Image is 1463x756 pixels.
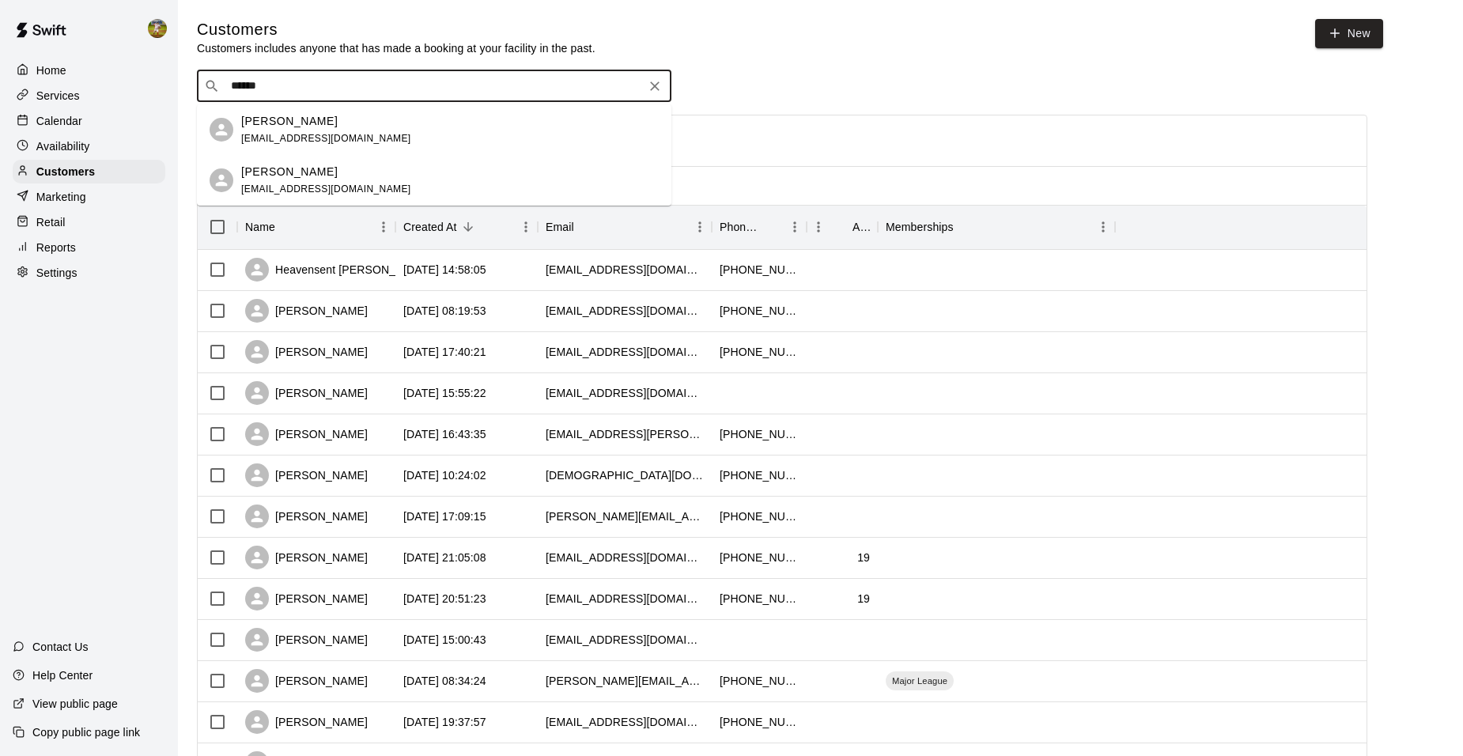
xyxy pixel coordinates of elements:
div: [PERSON_NAME] [245,669,368,693]
div: +19365372147 [720,344,799,360]
button: Menu [688,215,712,239]
div: 2025-10-07 08:19:53 [403,303,486,319]
div: [PERSON_NAME] [245,463,368,487]
div: 19 [857,550,870,565]
div: 2025-10-05 16:43:35 [403,426,486,442]
button: Sort [954,216,976,238]
button: Sort [574,216,596,238]
div: [PERSON_NAME] [245,587,368,610]
div: +18322150683 [720,591,799,607]
a: Services [13,84,165,108]
p: Settings [36,265,77,281]
div: 2025-10-08 14:58:05 [403,262,486,278]
a: Calendar [13,109,165,133]
button: Menu [514,215,538,239]
button: Sort [830,216,852,238]
p: [PERSON_NAME] [241,164,338,180]
span: [EMAIL_ADDRESS][DOMAIN_NAME] [241,183,411,195]
div: 2025-09-29 15:00:43 [403,632,486,648]
div: +17208100268 [720,467,799,483]
div: Age [852,205,870,249]
div: Search customers by name or email [197,70,671,102]
a: Retail [13,210,165,234]
div: Name [245,205,275,249]
a: Reports [13,236,165,259]
p: Copy public page link [32,724,140,740]
div: Heavensent [PERSON_NAME] [245,258,431,282]
p: Calendar [36,113,82,129]
p: [PERSON_NAME] [241,113,338,130]
div: heatherg1429@gmail.com [546,714,704,730]
div: +15125657246 [720,508,799,524]
div: [PERSON_NAME] [245,710,368,734]
div: Trevor Laroche [210,168,233,192]
div: +19795870078 [720,714,799,730]
div: ashlee.woolard@yahoo.com [546,426,704,442]
div: Jhonny Montoya [145,13,178,44]
div: Phone Number [712,205,807,249]
button: Sort [457,216,479,238]
div: Created At [403,205,457,249]
div: Created At [395,205,538,249]
div: +19792299588 [720,673,799,689]
button: Menu [372,215,395,239]
div: [PERSON_NAME] [245,381,368,405]
a: Settings [13,261,165,285]
div: +17245700670 [720,262,799,278]
div: Memberships [878,205,1115,249]
div: 2025-10-04 10:24:02 [403,467,486,483]
div: Age [807,205,878,249]
div: 2025-10-06 17:40:21 [403,344,486,360]
div: Phone Number [720,205,761,249]
div: 2025-10-06 15:55:22 [403,385,486,401]
div: Name [237,205,395,249]
div: [PERSON_NAME] [245,628,368,652]
div: derekarias67@gmail.com [546,550,704,565]
div: [PERSON_NAME] [245,505,368,528]
span: Major League [886,675,954,687]
button: Sort [761,216,783,238]
p: Reports [36,240,76,255]
a: Home [13,59,165,82]
button: Menu [1091,215,1115,239]
div: 2025-09-29 20:51:23 [403,591,486,607]
p: Services [36,88,80,104]
div: [PERSON_NAME] [245,340,368,364]
div: +17138264339 [720,550,799,565]
div: 2025-09-28 19:37:57 [403,714,486,730]
div: joe@americanlumber.net [546,673,704,689]
div: tilly@slaglemail.com [546,385,704,401]
p: View public page [32,696,118,712]
a: Availability [13,134,165,158]
div: +19792774910 [720,303,799,319]
div: [PERSON_NAME] [245,299,368,323]
div: Email [546,205,574,249]
div: Trevor Scanlon [210,118,233,142]
div: britni.marie13@gmail.com [546,467,704,483]
a: Marketing [13,185,165,209]
button: Clear [644,75,666,97]
img: Jhonny Montoya [148,19,167,38]
div: 19 [857,591,870,607]
span: [EMAIL_ADDRESS][DOMAIN_NAME] [241,133,411,144]
div: colleenj@c21integra.com [546,303,704,319]
div: kylieraeboardman@gmail.com [546,632,704,648]
h5: Customers [197,19,595,40]
div: Email [538,205,712,249]
button: Menu [783,215,807,239]
p: Contact Us [32,639,89,655]
div: Major League [886,671,954,690]
a: Customers [13,160,165,183]
p: Customers [36,164,95,180]
div: m.livingston9911@gmail.com [546,344,704,360]
p: Retail [36,214,66,230]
